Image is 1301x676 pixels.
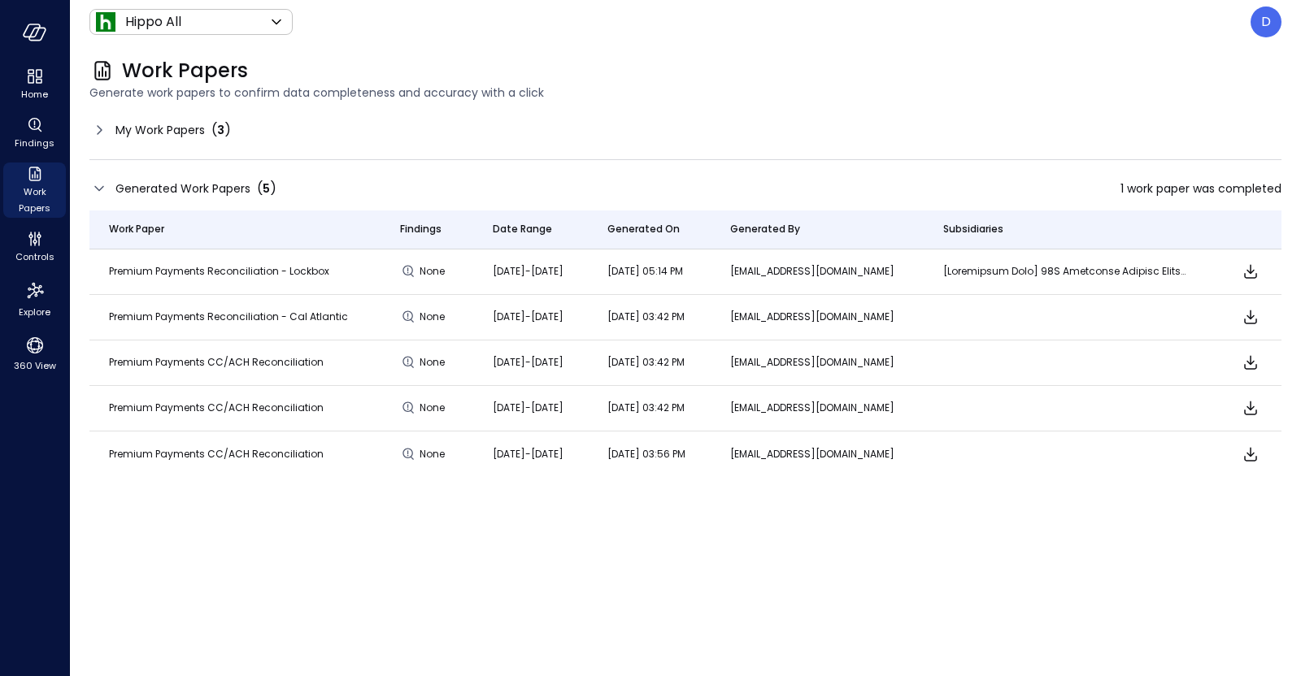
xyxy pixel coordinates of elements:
span: Home [21,86,48,102]
div: ( ) [211,120,231,140]
span: Premium Payments CC/ACH Reconciliation [109,447,324,461]
span: Explore [19,304,50,320]
span: Work Papers [122,58,248,84]
span: None [420,309,449,325]
div: ( ) [257,179,276,198]
span: None [420,446,449,462]
div: Home [3,65,66,104]
span: Premium Payments CC/ACH Reconciliation [109,355,324,369]
span: Generated Work Papers [115,180,250,197]
span: Generated On [607,221,680,237]
span: Download [1241,398,1260,418]
span: 3 [217,122,224,138]
span: [DATE]-[DATE] [493,401,563,414]
div: Findings [3,114,66,153]
span: Work Paper [109,221,164,237]
span: Download [1241,262,1260,281]
span: [DATE]-[DATE] [493,447,563,461]
span: Download [1241,444,1260,464]
span: 360 View [14,357,56,374]
span: 1 work paper was completed [1120,180,1281,197]
span: Premium Payments Reconciliation - Lockbox [109,264,329,278]
p: [EMAIL_ADDRESS][DOMAIN_NAME] [730,400,904,416]
span: [DATE] 03:42 PM [607,355,685,369]
span: Controls [15,249,54,265]
p: [EMAIL_ADDRESS][DOMAIN_NAME] [730,263,904,279]
p: [EMAIL_ADDRESS][DOMAIN_NAME] [730,354,904,370]
span: Generate work papers to confirm data completeness and accuracy with a click [89,84,1281,102]
span: 5 [263,180,270,197]
p: Hippo All [125,12,181,32]
span: [DATE] 03:42 PM [607,401,685,414]
span: [DATE] 05:14 PM [607,264,683,278]
span: Premium Payments Reconciliation - Cal Atlantic [109,310,348,323]
span: Date Range [493,221,552,237]
div: Work Papers [3,162,66,218]
div: Dfreeman [1251,6,1281,37]
span: Findings [400,221,442,237]
div: Explore [3,276,66,322]
p: D [1261,12,1271,32]
span: None [420,400,449,416]
span: My Work Papers [115,121,205,139]
p: [EMAIL_ADDRESS][DOMAIN_NAME] [730,446,904,462]
img: Icon [96,12,115,32]
span: Subsidiaries [943,221,1003,237]
div: 360 View [3,331,66,375]
span: [DATE] 03:56 PM [607,447,685,461]
span: Download [1241,353,1260,372]
span: None [420,354,449,370]
div: Controls [3,227,66,266]
p: [Historical Data] 10C Sojourner Holding Company, [Historical Data] Elimination, [Historical Data]... [943,263,1187,279]
span: Download [1241,307,1260,327]
p: [EMAIL_ADDRESS][DOMAIN_NAME] [730,309,904,325]
span: [DATE] 03:42 PM [607,310,685,323]
span: Findings [15,135,54,151]
span: None [420,263,449,279]
span: [DATE]-[DATE] [493,355,563,369]
span: Generated By [730,221,800,237]
span: Work Papers [10,184,59,216]
span: Premium Payments CC/ACH Reconciliation [109,401,324,414]
span: [DATE]-[DATE] [493,310,563,323]
span: [DATE]-[DATE] [493,264,563,278]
